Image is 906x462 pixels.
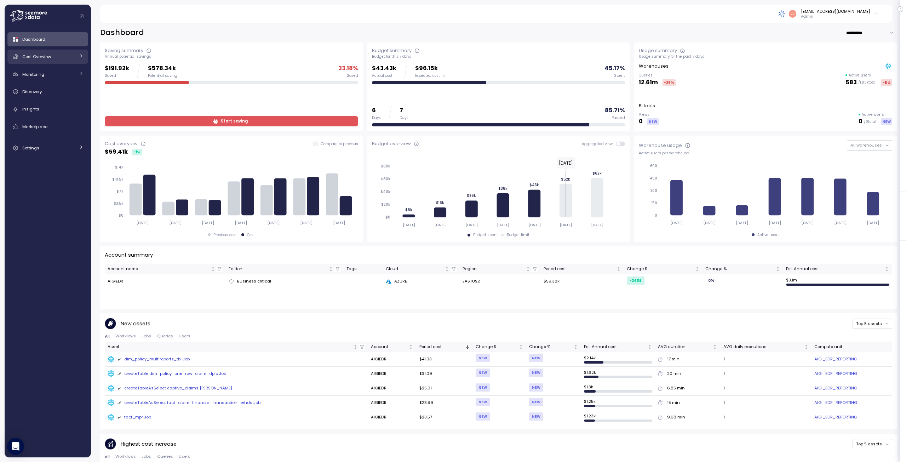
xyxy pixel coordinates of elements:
[695,267,700,272] div: Not sorted
[650,164,658,168] tspan: 600
[703,264,783,274] th: Change %Not sorted
[105,251,153,259] p: Account summary
[381,164,390,169] tspan: $80k
[148,64,177,73] p: $578.34k
[560,223,572,227] tspan: [DATE]
[22,89,42,95] span: Discovery
[221,116,248,126] span: Start saving
[704,221,716,225] tspan: [DATE]
[268,221,280,225] tspan: [DATE]
[529,344,572,350] div: Change %
[115,334,136,338] span: Worfklows
[105,335,110,338] span: All
[476,383,490,392] div: NEW
[639,151,892,156] div: Active users per warehouse
[667,385,685,392] div: 6.85 min
[381,202,390,207] tspan: $20k
[202,221,214,225] tspan: [DATE]
[112,177,123,182] tspan: $10.5k
[105,147,128,157] p: $ 59.41k
[416,342,473,352] th: Period costSorted descending
[647,344,652,349] div: Not sorted
[881,79,892,86] div: -5 %
[117,371,226,377] div: createTable dim_policy_one_row_claim_dplc Job
[105,264,226,274] th: Account nameNot sorted
[528,223,540,227] tspan: [DATE]
[639,54,892,59] div: Usage summary for the past 7 days
[789,10,796,17] img: 46f7259ee843653f49e58c8eef8347fd
[229,266,328,272] div: Edition
[22,72,44,77] span: Monitoring
[526,267,531,272] div: Not sorted
[300,221,313,225] tspan: [DATE]
[386,266,443,272] div: Cloud
[581,342,655,352] th: Est. Annual costNot sorted
[529,183,539,187] tspan: $43k
[22,36,45,42] span: Dashboard
[108,370,365,377] a: createTable dim_policy_one_row_claim_dplc Job
[498,186,508,191] tspan: $38k
[115,165,123,170] tspan: $14k
[723,344,803,350] div: AVG daily executions
[858,80,877,85] p: / 1.85k total
[372,106,381,115] p: 6
[372,54,625,59] div: Budget for this 7 days
[864,119,876,124] p: / 0 total
[211,267,216,272] div: Not sorted
[849,73,871,78] p: Active users
[372,73,396,78] div: Actual cost
[736,221,749,225] tspan: [DATE]
[721,381,812,396] td: 1
[338,64,358,73] p: 33.18 %
[705,276,717,285] div: 0 %
[558,160,573,166] text: [DATE]
[786,266,883,272] div: Est. Annual cost
[416,367,473,381] td: $31.09
[651,201,658,205] tspan: 150
[436,200,444,205] tspan: $16k
[386,278,457,285] div: AZURE
[108,385,365,392] a: createTableAsSelect captive_claims [PERSON_NAME]
[667,400,680,406] div: 15 min
[108,266,210,272] div: Account name
[416,410,473,424] td: $23.57
[169,221,182,225] tspan: [DATE]
[529,369,543,377] div: NEW
[7,438,24,455] div: Open Intercom Messenger
[650,176,658,181] tspan: 450
[108,344,352,350] div: Asset
[368,367,416,381] td: AIGIEDR
[405,207,412,212] tspan: $5k
[225,264,344,274] th: EditionNot sorted
[108,356,365,363] a: dim_policy_multireports_tbl Job
[7,120,88,134] a: Marketplace
[783,274,892,289] td: $ 3.1m
[118,213,123,218] tspan: $0
[7,67,88,81] a: Monitoring
[105,342,368,352] th: AssetNot sorted
[868,221,880,225] tspan: [DATE]
[624,264,703,274] th: Change $Not sorted
[460,274,541,289] td: EASTUS2
[157,334,173,338] span: Queries
[721,367,812,381] td: 1
[108,414,365,421] a: fact_mpr Job
[347,73,358,78] div: Saved
[802,221,814,225] tspan: [DATE]
[581,410,655,424] td: $ 1.23k
[368,342,416,352] th: AccountNot sorted
[383,264,460,274] th: CloudNot sorted
[853,319,892,329] button: Top 5 assets
[346,266,380,272] div: Tags
[368,352,416,367] td: AIGIEDR
[757,233,780,238] div: Active users
[416,352,473,367] td: $41.03
[850,142,882,148] span: All warehouses
[372,115,381,120] div: Days
[591,223,603,227] tspan: [DATE]
[582,142,616,146] span: Aggregated view
[627,276,644,285] div: -240 $
[721,352,812,367] td: 1
[465,223,478,227] tspan: [DATE]
[647,118,659,125] div: NEW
